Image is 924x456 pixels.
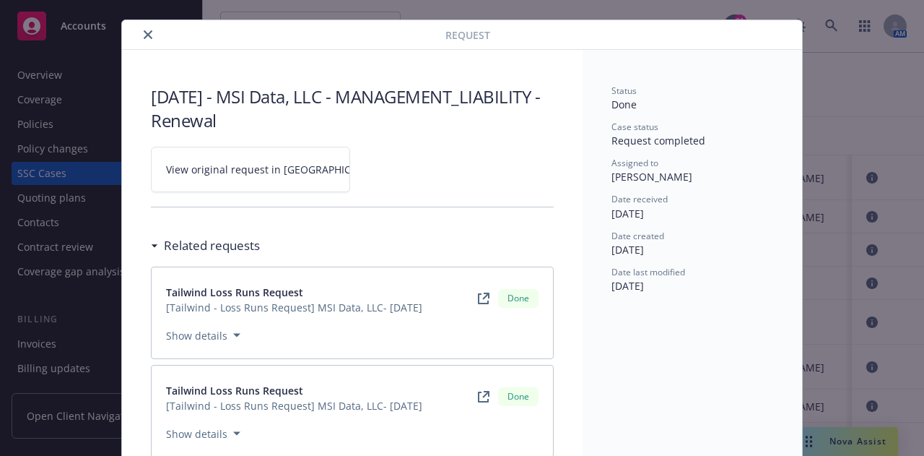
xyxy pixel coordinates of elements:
[166,285,422,300] a: Tailwind Loss Runs Request
[164,236,260,255] h3: Related requests
[611,279,644,293] span: [DATE]
[611,157,658,169] span: Assigned to
[611,121,658,133] span: Case status
[151,236,260,255] div: Related requests
[611,266,685,278] span: Date last modified
[611,98,637,111] span: Done
[166,300,422,315] span: [Tailwind - Loss Runs Request] MSI Data, LLC- [DATE]
[611,243,644,257] span: [DATE]
[611,134,705,147] span: Request completed
[151,147,350,192] a: View original request in [GEOGRAPHIC_DATA]
[166,383,422,398] a: Tailwind Loss Runs Request
[445,27,490,43] span: Request
[166,162,385,177] span: View original request in [GEOGRAPHIC_DATA]
[151,85,554,132] h3: [DATE] - MSI Data, LLC - MANAGEMENT_LIABILITY - Renewal
[611,193,668,205] span: Date received
[160,425,246,442] button: Show details
[611,85,637,97] span: Status
[611,207,644,220] span: [DATE]
[611,170,692,184] span: [PERSON_NAME]
[611,230,664,242] span: Date created
[139,26,157,43] button: close
[166,398,422,413] span: [Tailwind - Loss Runs Request] MSI Data, LLC- [DATE]
[160,327,246,344] button: Show details
[504,390,533,403] span: Done
[504,292,533,305] span: Done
